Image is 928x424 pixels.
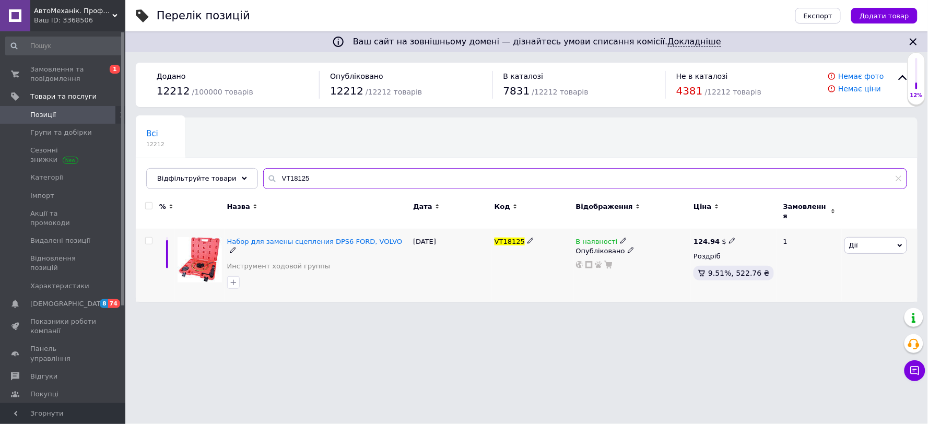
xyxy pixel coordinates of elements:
[908,92,925,99] div: 12%
[708,269,770,277] span: 9.51%, 522.76 ₴
[495,238,525,245] span: VT18125
[157,10,250,21] div: Перелік позицій
[503,72,544,80] span: В каталозі
[34,6,112,16] span: АвтоMеханік. Професійний інструмент для СТО та Автосервісу.
[860,12,909,20] span: Додати товар
[30,128,92,137] span: Групи та добірки
[30,110,56,120] span: Позиції
[157,72,185,80] span: Додано
[30,65,97,84] span: Замовлення та повідомлення
[30,372,57,381] span: Відгуки
[532,88,589,96] span: / 12212 товарів
[192,88,253,96] span: / 100000 товарів
[838,72,884,80] a: Немає фото
[146,129,158,138] span: Всі
[30,281,89,291] span: Характеристики
[30,173,63,182] span: Категорії
[30,191,54,201] span: Імпорт
[110,65,120,74] span: 1
[178,237,222,282] img: Набор для замены сцепления DPS6 FORD, VOLVO
[34,16,125,25] div: Ваш ID: 3368506
[366,88,422,96] span: / 12212 товарів
[804,12,833,20] span: Експорт
[330,72,383,80] span: Опубліковано
[30,344,97,363] span: Панель управління
[108,299,120,308] span: 74
[576,202,633,211] span: Відображення
[353,37,721,47] span: Ваш сайт на зовнішньому домені — дізнайтесь умови списання комісії.
[30,254,97,273] span: Відновлення позицій
[30,92,97,101] span: Товари та послуги
[5,37,123,55] input: Пошук
[100,299,108,308] span: 8
[851,8,918,23] button: Додати товар
[576,246,689,256] div: Опубліковано
[668,37,721,47] a: Докладніше
[30,209,97,228] span: Акції та промокоди
[263,168,907,189] input: Пошук по назві позиції, артикулу і пошуковим запитам
[705,88,761,96] span: / 12212 товарів
[227,238,403,245] a: Набор для замены сцепления DPS6 FORD, VOLVO
[159,202,166,211] span: %
[783,202,828,221] span: Замовлення
[146,140,165,148] span: 12212
[157,174,237,182] span: Відфільтруйте товари
[694,202,711,211] span: Ціна
[410,229,492,302] div: [DATE]
[30,236,90,245] span: Видалені позиції
[413,202,432,211] span: Дата
[694,252,774,261] div: Роздріб
[907,36,920,48] svg: Закрити
[30,390,58,399] span: Покупці
[503,85,530,97] span: 7831
[694,237,736,246] div: $
[227,202,250,211] span: Назва
[30,317,97,336] span: Показники роботи компанії
[495,202,510,211] span: Код
[576,238,618,249] span: В наявності
[694,238,720,245] b: 124.94
[777,229,842,302] div: 1
[227,262,331,271] a: Инструмент ходовой группы
[676,72,728,80] span: Не в каталозі
[30,146,97,164] span: Сезонні знижки
[795,8,841,23] button: Експорт
[838,85,881,93] a: Немає ціни
[676,85,703,97] span: 4381
[330,85,363,97] span: 12212
[904,360,925,381] button: Чат з покупцем
[157,85,190,97] span: 12212
[849,241,858,249] span: Дії
[30,299,108,309] span: [DEMOGRAPHIC_DATA]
